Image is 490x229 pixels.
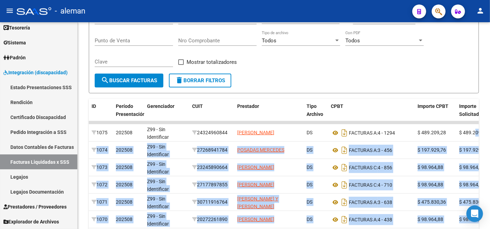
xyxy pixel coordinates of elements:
[192,215,232,223] div: 20272261890
[192,163,232,171] div: 23245890664
[304,99,328,129] datatable-header-cell: Tipo Archivo
[3,69,68,76] span: Integración (discapacidad)
[92,215,110,223] div: 1070
[147,179,169,192] span: Z99 - Sin Identificar
[331,127,412,138] div: 4 - 1294
[92,181,110,189] div: 1072
[3,24,30,32] span: Tesorería
[92,163,110,171] div: 1073
[340,162,349,173] i: Descargar documento
[418,103,448,109] span: Importe CPBT
[418,182,443,187] span: $ 98.964,88
[307,164,312,170] span: DS
[349,130,378,136] span: FACTURAS A:
[89,99,113,129] datatable-header-cell: ID
[175,77,225,84] span: Borrar Filtros
[3,218,59,226] span: Explorador de Archivos
[147,213,169,227] span: Z99 - Sin Identificar
[459,199,488,205] span: $ 475.830,36
[237,130,274,135] span: [PERSON_NAME]
[459,182,485,187] span: $ 98.964,88
[340,197,349,208] i: Descargar documento
[340,214,349,225] i: Descargar documento
[92,129,110,137] div: 1075
[237,103,259,109] span: Prestador
[307,199,312,205] span: DS
[3,54,26,61] span: Padrón
[331,179,412,190] div: 4 - 710
[6,7,14,15] mat-icon: menu
[147,144,169,158] span: Z99 - Sin Identificar
[262,37,276,44] span: Todos
[192,129,232,137] div: 24324960844
[175,76,183,84] mat-icon: delete
[418,147,446,153] span: $ 197.929,76
[144,99,189,129] datatable-header-cell: Gerenciador
[169,74,231,87] button: Borrar Filtros
[307,182,312,187] span: DS
[459,164,485,170] span: $ 98.964,88
[147,161,169,175] span: Z99 - Sin Identificar
[345,37,360,44] span: Todos
[192,146,232,154] div: 27268941784
[237,147,284,153] span: POSADAS MERCEDES
[116,199,132,205] span: 202508
[113,99,144,129] datatable-header-cell: Período Presentación
[237,164,274,170] span: [PERSON_NAME]
[187,58,237,66] span: Mostrar totalizadores
[116,103,145,117] span: Período Presentación
[307,147,312,153] span: DS
[92,146,110,154] div: 1074
[331,145,412,156] div: 3 - 456
[237,217,274,222] span: [PERSON_NAME]
[307,217,312,222] span: DS
[459,103,482,117] span: Importe Solicitado
[192,181,232,189] div: 27177897855
[116,147,132,153] span: 202508
[331,214,412,225] div: 4 - 438
[116,217,132,222] span: 202508
[192,103,203,109] span: CUIT
[415,99,456,129] datatable-header-cell: Importe CPBT
[331,197,412,208] div: 3 - 638
[92,198,110,206] div: 1071
[418,164,443,170] span: $ 98.964,88
[331,103,343,109] span: CPBT
[3,39,26,46] span: Sistema
[476,7,484,15] mat-icon: person
[101,77,157,84] span: Buscar Facturas
[307,103,323,117] span: Tipo Archivo
[116,164,132,170] span: 202508
[237,196,278,210] span: [PERSON_NAME] Y [PERSON_NAME]
[116,182,132,187] span: 202508
[349,147,378,153] span: FACTURAS A:
[340,127,349,138] i: Descargar documento
[101,76,109,84] mat-icon: search
[418,199,446,205] span: $ 475.830,36
[92,103,96,109] span: ID
[55,3,85,19] span: - aleman
[95,74,163,87] button: Buscar Facturas
[307,130,312,135] span: DS
[349,217,378,222] span: FACTURAS A:
[466,205,483,222] div: Open Intercom Messenger
[418,130,446,135] span: $ 489.209,28
[237,182,274,187] span: [PERSON_NAME]
[3,203,67,211] span: Prestadores / Proveedores
[340,145,349,156] i: Descargar documento
[459,130,488,135] span: $ 489.209,28
[147,127,169,140] span: Z99 - Sin Identificar
[349,200,378,205] span: FACTURAS A:
[459,217,485,222] span: $ 98.964,88
[147,103,174,109] span: Gerenciador
[459,147,488,153] span: $ 197.929,76
[331,162,412,173] div: 4 - 856
[147,196,169,210] span: Z99 - Sin Identificar
[192,198,232,206] div: 30711916764
[116,130,132,135] span: 202508
[234,99,304,129] datatable-header-cell: Prestador
[418,217,443,222] span: $ 98.964,88
[349,165,378,170] span: FACTURAS C:
[328,99,415,129] datatable-header-cell: CPBT
[340,179,349,190] i: Descargar documento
